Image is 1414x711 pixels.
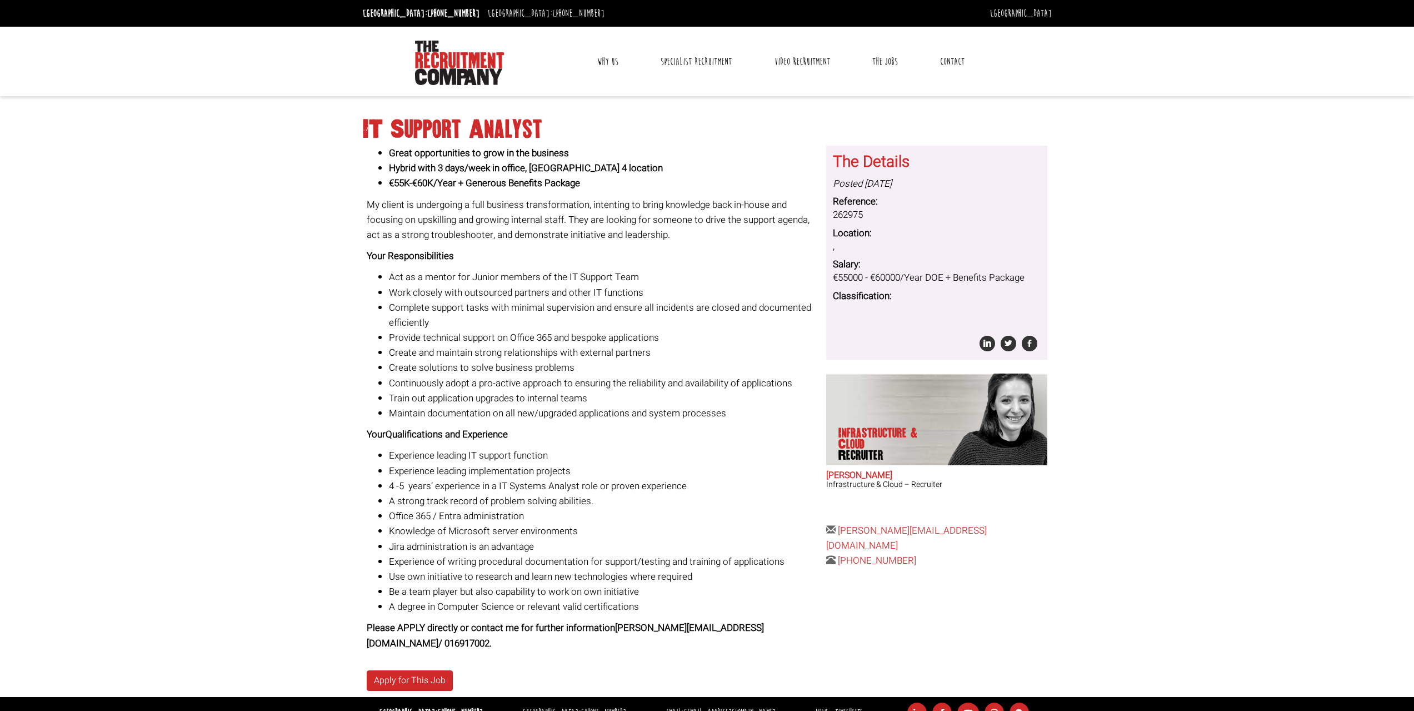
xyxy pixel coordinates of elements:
[932,48,973,76] a: Contact
[389,345,818,360] li: Create and maintain strong relationships with external partners
[838,427,924,461] p: Infrastructure & Cloud
[389,448,818,463] li: Experience leading IT support function
[833,154,1041,171] h3: The Details
[389,406,818,421] li: Maintain documentation on all new/upgraded applications and system processes
[826,480,1047,489] h3: Infrastructure & Cloud – Recruiter
[552,7,604,19] a: [PHONE_NUMBER]
[833,195,1041,208] dt: Reference:
[389,146,569,160] strong: Great opportunities to grow in the business
[833,290,1041,303] dt: Classification:
[415,41,504,85] img: The Recruitment Company
[389,161,663,175] strong: Hybrid with 3 days/week in office, [GEOGRAPHIC_DATA] 4 location
[389,539,818,554] li: Jira administration is an advantage
[389,584,818,599] li: Be a team player but also capability to work on own initiative
[389,391,818,406] li: Train out application upgrades to internal teams
[485,4,607,22] li: [GEOGRAPHIC_DATA]:
[838,450,924,461] span: Recruiter
[833,240,1041,253] dd: ,
[367,670,453,691] a: Apply for This Job
[389,176,580,190] strong: €55K-€60K/Year + Generous Benefits Package
[363,120,1052,140] h1: IT Support Analyst
[389,554,818,569] li: Experience of writing procedural documentation for support/testing and training of applications
[367,249,454,263] b: Your Responsibilities
[389,524,818,539] li: Knowledge of Microsoft server environments
[990,7,1052,19] a: [GEOGRAPHIC_DATA]
[389,569,818,584] li: Use own initiative to research and learn new technologies where required
[389,270,818,285] li: Act as a mentor for Junior members of the IT Support Team
[589,48,627,76] a: Why Us
[941,374,1047,465] img: Sara O'Toole does Infrastructure & Cloud Recruiter
[826,524,987,553] a: [PERSON_NAME][EMAIL_ADDRESS][DOMAIN_NAME]
[389,464,818,479] li: Experience leading implementation projects
[386,427,508,441] b: Qualifications and Experience
[389,494,818,509] li: A strong track record of problem solving abilities.
[367,621,764,650] strong: Please APPLY directly or contact me for further information [PERSON_NAME][EMAIL_ADDRESS][DOMAIN_N...
[833,208,1041,222] dd: 262975
[427,7,479,19] a: [PHONE_NUMBER]
[389,285,818,300] li: Work closely with outsourced partners and other IT functions
[826,471,1047,481] h2: [PERSON_NAME]
[389,376,818,391] li: Continuously adopt a pro-active approach to ensuring the reliability and availability of applicat...
[389,330,818,345] li: Provide technical support on Office 365 and bespoke applications
[833,271,1041,285] dd: €55000 - €60000/Year DOE + Benefits Package
[389,300,818,330] li: Complete support tasks with minimal supervision and ensure all incidents are closed and documente...
[766,48,838,76] a: Video Recruitment
[833,177,892,191] i: Posted [DATE]
[864,48,906,76] a: The Jobs
[389,509,818,524] li: Office 365 / Entra administration
[389,360,818,375] li: Create solutions to solve business problems
[367,197,818,243] p: My client is undergoing a full business transformation, intenting to bring knowledge back in-hous...
[367,427,386,441] strong: Your
[838,554,916,568] a: [PHONE_NUMBER]
[389,479,818,494] li: 4 -5 years’ experience in a IT Systems Analyst role or proven experience
[833,227,1041,240] dt: Location:
[652,48,740,76] a: Specialist Recruitment
[389,599,818,614] li: A degree in Computer Science or relevant valid certifications
[360,4,482,22] li: [GEOGRAPHIC_DATA]:
[833,258,1041,271] dt: Salary:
